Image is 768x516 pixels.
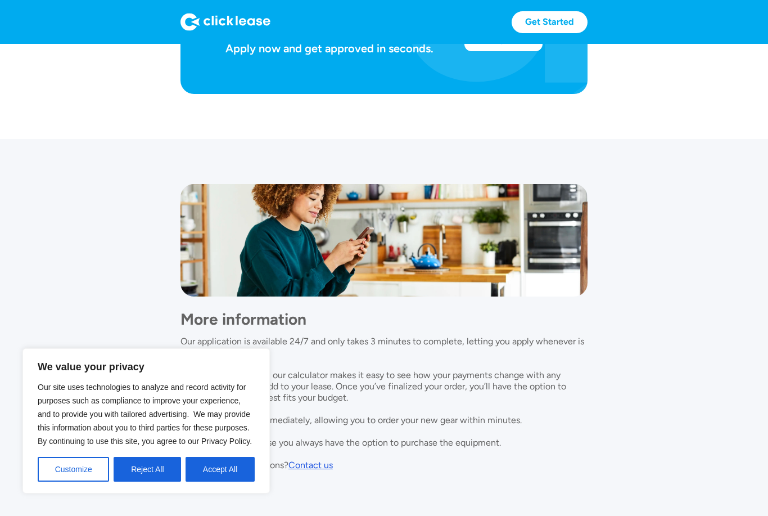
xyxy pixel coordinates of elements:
img: Logo [180,13,270,31]
div: Apply now and get approved in seconds. [225,39,451,59]
button: Accept All [186,457,255,482]
p: Our application is available 24/7 and only takes 3 minutes to complete, letting you apply wheneve... [180,336,584,470]
h1: More information [180,308,588,330]
button: Customize [38,457,109,482]
button: Reject All [114,457,181,482]
a: Contact us [288,460,333,471]
div: Contact us [288,460,333,470]
a: Get Started [512,11,588,33]
p: We value your privacy [38,360,255,374]
div: We value your privacy [22,348,270,493]
span: Our site uses technologies to analyze and record activity for purposes such as compliance to impr... [38,383,252,446]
